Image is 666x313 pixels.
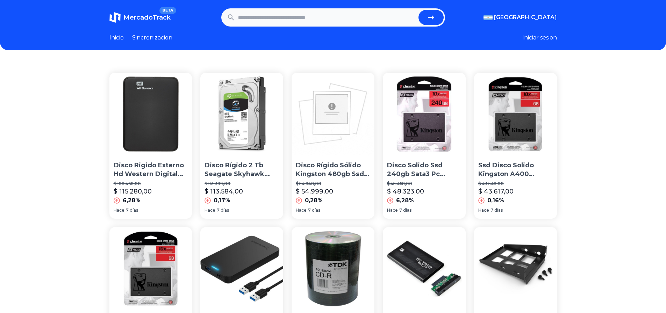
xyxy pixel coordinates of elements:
p: 6,28% [123,196,141,205]
p: Disco Rigido Externo Hd Western Digital 1tb Usb 3.0 Win/mac [114,161,188,179]
span: 7 días [217,208,229,213]
p: $ 48.323,00 [387,187,424,196]
span: 7 días [399,208,411,213]
a: Disco Rigido Externo Hd Western Digital 1tb Usb 3.0 Win/macDisco Rigido Externo Hd Western Digita... [109,73,192,219]
p: 6,28% [396,196,414,205]
img: Argentina [484,15,493,20]
p: $ 43.617,00 [478,187,514,196]
p: Disco Solido Ssd 240gb Sata3 Pc Notebook Mac [387,161,461,179]
p: $ 54.999,00 [296,187,333,196]
p: Disco Rígido Sólido Kingston 480gb Ssd Now A400 Sata3 2.5 [296,161,370,179]
img: Docking Para Disco Rigido - Sabrent - 2.5 - Usb 3.0 Hdd/ssd [200,227,283,310]
p: 0,28% [305,196,323,205]
p: Ssd Disco Solido Kingston A400 240gb Pc Gamer Sata 3 [478,161,553,179]
a: Sincronizacion [132,34,172,42]
span: 7 días [126,208,138,213]
img: Disco Rígido Sólido Kingston 480gb Ssd Now A400 Sata3 2.5 [292,73,374,155]
a: Disco Solido Ssd 240gb Sata3 Pc Notebook MacDisco Solido Ssd 240gb Sata3 Pc Notebook Mac$ 45.468,... [383,73,466,219]
span: Hace [205,208,215,213]
img: Cd Virgen Tdk Estampad,700mb 80 Minutos Bulk X100,avellaneda [292,227,374,310]
p: $ 113.584,00 [205,187,243,196]
a: Disco Rígido Sólido Kingston 480gb Ssd Now A400 Sata3 2.5Disco Rígido Sólido Kingston 480gb Ssd N... [292,73,374,219]
button: [GEOGRAPHIC_DATA] [484,13,557,22]
span: 7 días [308,208,320,213]
a: Inicio [109,34,124,42]
img: Disco Rigido Externo Hd Western Digital 1tb Usb 3.0 Win/mac [109,73,192,155]
p: 0,16% [487,196,504,205]
img: Phanteks Soporte Hdd Modular Para Disco 3.5 - 2.5 Metálico [474,227,557,310]
img: Ssd Disco Solido Kingston A400 240gb Pc Gamer Sata 3 [474,73,557,155]
button: Iniciar sesion [522,34,557,42]
a: MercadoTrackBETA [109,12,171,23]
img: MercadoTrack [109,12,121,23]
p: $ 54.848,00 [296,181,370,187]
p: $ 115.280,00 [114,187,152,196]
p: $ 113.389,00 [205,181,279,187]
img: Disco Solido Ssd 240gb Sata3 Pc Notebook Mac [383,73,466,155]
img: Disco Rígido 2 Tb Seagate Skyhawk Simil Purple Wd Dvr Cct [200,73,283,155]
span: Hace [387,208,398,213]
p: Disco Rígido 2 Tb Seagate Skyhawk Simil Purple Wd Dvr Cct [205,161,279,179]
span: Hace [114,208,124,213]
img: Ssd Disco Solido Kingston A400 240gb Sata 3 Simil Uv400 [109,227,192,310]
span: BETA [159,7,176,14]
a: Ssd Disco Solido Kingston A400 240gb Pc Gamer Sata 3Ssd Disco Solido Kingston A400 240gb Pc Gamer... [474,73,557,219]
p: $ 43.548,00 [478,181,553,187]
p: $ 45.468,00 [387,181,461,187]
p: $ 108.468,00 [114,181,188,187]
a: Disco Rígido 2 Tb Seagate Skyhawk Simil Purple Wd Dvr CctDisco Rígido 2 Tb Seagate Skyhawk Simil ... [200,73,283,219]
span: Hace [296,208,307,213]
img: Cofre Case Usb 2.0 Disco Rígido Hd 2.5 Sata De Notebook [383,227,466,310]
span: 7 días [490,208,503,213]
p: 0,17% [214,196,230,205]
span: MercadoTrack [123,14,171,21]
span: Hace [478,208,489,213]
span: [GEOGRAPHIC_DATA] [494,13,557,22]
